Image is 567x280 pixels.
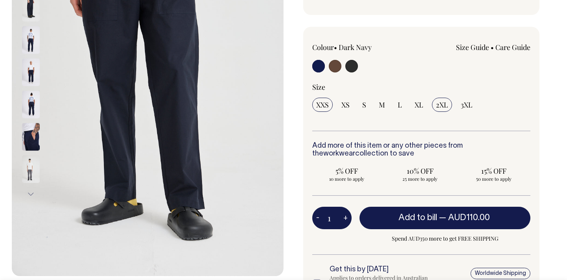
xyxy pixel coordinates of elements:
[312,43,400,52] div: Colour
[22,91,40,119] img: dark-navy
[316,176,377,182] span: 10 more to apply
[334,43,337,52] span: •
[461,100,472,109] span: 3XL
[22,59,40,86] img: dark-navy
[459,164,528,184] input: 15% OFF 50 more to apply
[436,100,448,109] span: 2XL
[390,166,451,176] span: 10% OFF
[415,100,423,109] span: XL
[463,166,524,176] span: 15% OFF
[448,214,490,222] span: AUD110.00
[390,176,451,182] span: 25 more to apply
[398,100,402,109] span: L
[339,43,372,52] label: Dark Navy
[379,100,385,109] span: M
[358,98,370,112] input: S
[312,98,333,112] input: XXS
[386,164,455,184] input: 10% OFF 25 more to apply
[312,164,381,184] input: 5% OFF 10 more to apply
[491,43,494,52] span: •
[457,98,476,112] input: 3XL
[323,150,355,157] a: workwear
[456,43,489,52] a: Size Guide
[341,100,350,109] span: XS
[362,100,366,109] span: S
[411,98,427,112] input: XL
[495,43,530,52] a: Care Guide
[22,26,40,54] img: dark-navy
[316,166,377,176] span: 5% OFF
[337,98,354,112] input: XS
[359,234,530,243] span: Spend AUD350 more to get FREE SHIPPING
[316,100,329,109] span: XXS
[398,214,437,222] span: Add to bill
[312,210,323,226] button: -
[359,207,530,229] button: Add to bill —AUD110.00
[22,123,40,151] img: dark-navy
[312,82,530,92] div: Size
[439,214,492,222] span: —
[339,210,352,226] button: +
[394,98,406,112] input: L
[330,266,431,274] h6: Get this by [DATE]
[312,142,530,158] h6: Add more of this item or any other pieces from the collection to save
[375,98,389,112] input: M
[463,176,524,182] span: 50 more to apply
[22,156,40,183] img: charcoal
[432,98,452,112] input: 2XL
[25,185,37,203] button: Next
